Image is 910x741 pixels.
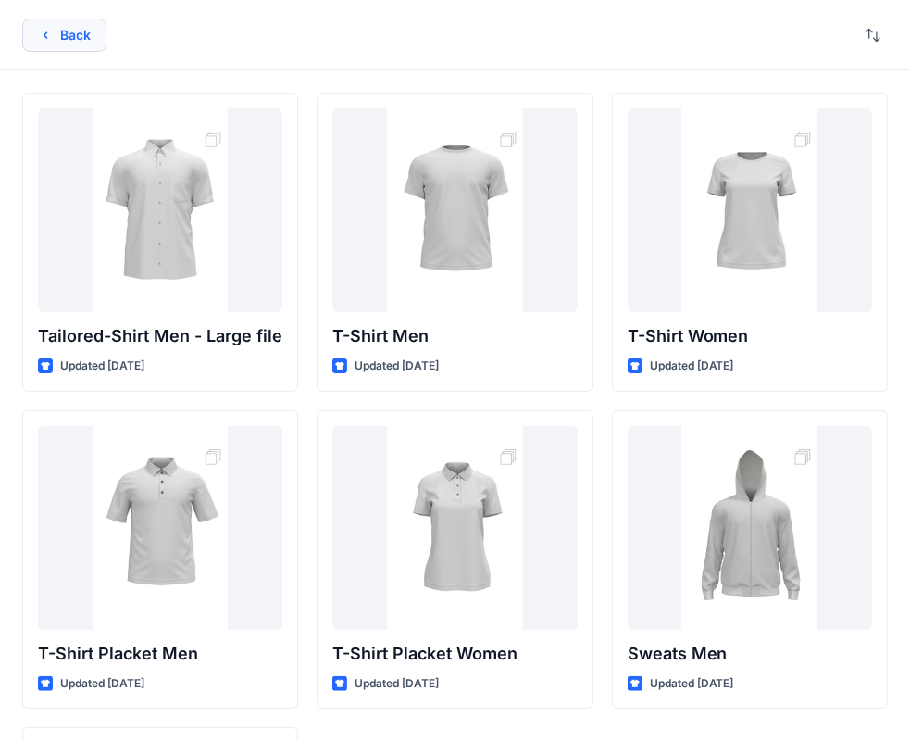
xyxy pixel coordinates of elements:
[332,108,577,312] a: T-Shirt Men
[628,108,872,312] a: T-Shirt Women
[628,426,872,630] a: Sweats Men
[38,108,282,312] a: Tailored-Shirt Men - Large file
[60,674,144,694] p: Updated [DATE]
[355,357,439,376] p: Updated [DATE]
[628,641,872,667] p: Sweats Men
[650,674,734,694] p: Updated [DATE]
[628,323,872,349] p: T-Shirt Women
[332,641,577,667] p: T-Shirt Placket Women
[38,426,282,630] a: T-Shirt Placket Men
[38,323,282,349] p: Tailored-Shirt Men - Large file
[60,357,144,376] p: Updated [DATE]
[38,641,282,667] p: T-Shirt Placket Men
[650,357,734,376] p: Updated [DATE]
[332,323,577,349] p: T-Shirt Men
[22,19,106,52] button: Back
[355,674,439,694] p: Updated [DATE]
[332,426,577,630] a: T-Shirt Placket Women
